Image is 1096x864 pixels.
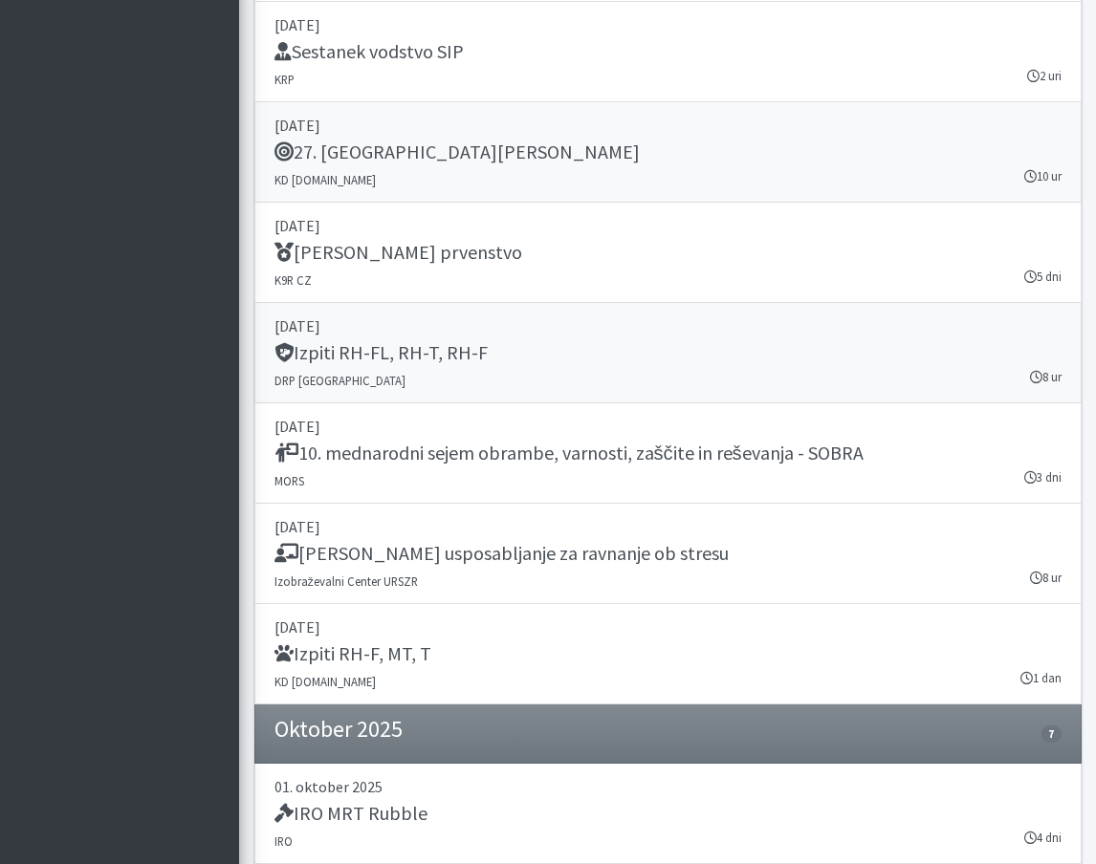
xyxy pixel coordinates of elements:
[1030,368,1062,386] small: 8 ur
[274,775,1062,798] p: 01. oktober 2025
[254,2,1082,102] a: [DATE] Sestanek vodstvo SIP KRP 2 uri
[274,314,1062,337] p: [DATE]
[274,13,1062,36] p: [DATE]
[254,203,1082,303] a: [DATE] [PERSON_NAME] prvenstvo K9R CZ 5 dni
[1024,829,1062,847] small: 4 dni
[274,373,406,388] small: DRP [GEOGRAPHIC_DATA]
[274,442,864,464] h5: 10. mednarodni sejem obrambe, varnosti, zaščite in reševanja - SOBRA
[1041,725,1061,743] span: 7
[254,504,1082,604] a: [DATE] [PERSON_NAME] usposabljanje za ravnanje ob stresu Izobraževalni Center URSZR 8 ur
[274,140,640,163] h5: 27. [GEOGRAPHIC_DATA][PERSON_NAME]
[274,473,304,488] small: MORS
[274,415,1062,438] p: [DATE]
[274,833,293,849] small: IRO
[274,272,312,288] small: K9R CZ
[274,542,729,565] h5: [PERSON_NAME] usposabljanje za ravnanje ob stresu
[1030,569,1062,587] small: 8 ur
[274,114,1062,137] p: [DATE]
[274,716,403,744] h4: Oktober 2025
[1024,268,1062,286] small: 5 dni
[274,515,1062,538] p: [DATE]
[254,102,1082,203] a: [DATE] 27. [GEOGRAPHIC_DATA][PERSON_NAME] KD [DOMAIN_NAME] 10 ur
[274,214,1062,237] p: [DATE]
[274,341,488,364] h5: Izpiti RH-FL, RH-T, RH-F
[274,241,522,264] h5: [PERSON_NAME] prvenstvo
[274,72,295,87] small: KRP
[274,674,376,689] small: KD [DOMAIN_NAME]
[274,802,427,825] h5: IRO MRT Rubble
[254,604,1082,704] a: [DATE] Izpiti RH-F, MT, T KD [DOMAIN_NAME] 1 dan
[1024,468,1062,486] small: 3 dni
[1027,67,1062,85] small: 2 uri
[254,303,1082,403] a: [DATE] Izpiti RH-FL, RH-T, RH-F DRP [GEOGRAPHIC_DATA] 8 ur
[254,403,1082,504] a: [DATE] 10. mednarodni sejem obrambe, varnosti, zaščite in reševanja - SOBRA MORS 3 dni
[254,764,1082,864] a: 01. oktober 2025 IRO MRT Rubble IRO 4 dni
[1024,167,1062,185] small: 10 ur
[274,616,1062,638] p: [DATE]
[274,642,431,665] h5: Izpiti RH-F, MT, T
[274,172,376,187] small: KD [DOMAIN_NAME]
[274,40,464,63] h5: Sestanek vodstvo SIP
[274,573,418,589] small: Izobraževalni Center URSZR
[1020,669,1062,687] small: 1 dan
